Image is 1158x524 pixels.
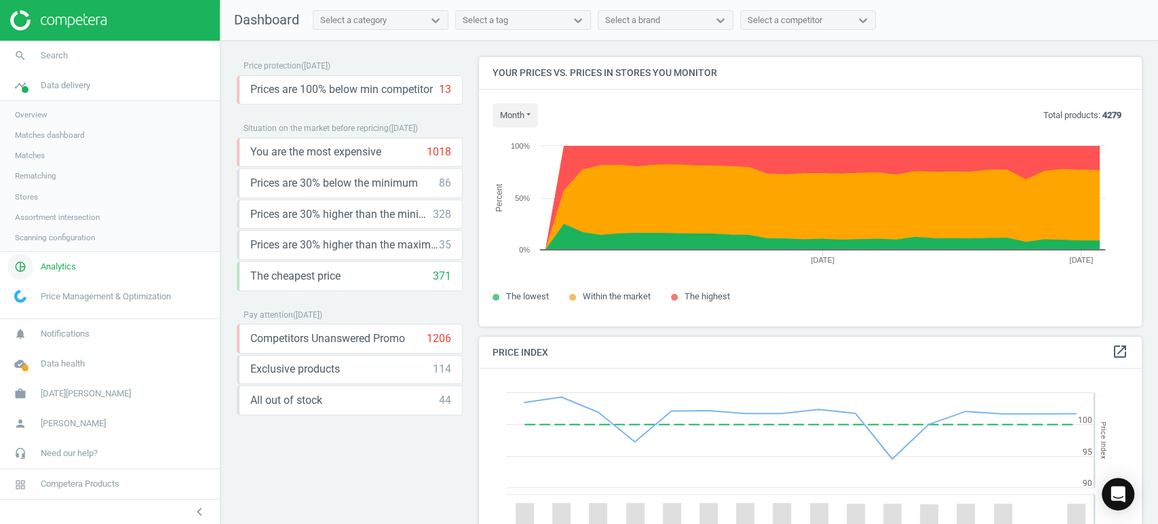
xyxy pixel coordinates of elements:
[389,124,418,133] span: ( [DATE] )
[1102,110,1121,120] b: 4279
[1078,415,1092,425] text: 100
[7,411,33,436] i: person
[250,145,381,160] span: You are the most expensive
[605,14,660,26] div: Select a brand
[14,290,26,303] img: wGWNvw8QSZomAAAAABJRU5ErkJggg==
[244,310,293,320] span: Pay attention
[250,238,439,252] span: Prices are 30% higher than the maximal
[15,212,100,223] span: Assortment intersection
[320,14,387,26] div: Select a category
[463,14,508,26] div: Select a tag
[15,232,95,243] span: Scanning configuration
[811,256,834,264] tspan: [DATE]
[1083,479,1092,488] text: 90
[15,170,56,181] span: Rematching
[250,207,433,222] span: Prices are 30% higher than the minimum
[494,183,503,212] tspan: Percent
[433,362,451,377] div: 114
[1099,422,1108,459] tspan: Price Index
[493,103,538,128] button: month
[519,246,530,254] text: 0%
[7,351,33,377] i: cloud_done
[1083,447,1092,457] text: 95
[433,207,451,222] div: 328
[506,291,549,301] span: The lowest
[515,194,530,202] text: 50%
[439,238,451,252] div: 35
[41,388,131,400] span: [DATE][PERSON_NAME]
[15,191,38,202] span: Stores
[293,310,322,320] span: ( [DATE] )
[250,82,433,97] span: Prices are 100% below min competitor
[439,176,451,191] div: 86
[7,381,33,407] i: work
[1043,109,1121,121] p: Total products:
[244,61,301,71] span: Price protection
[7,441,33,466] i: headset_mic
[41,417,106,430] span: [PERSON_NAME]
[41,328,90,340] span: Notifications
[41,50,68,62] span: Search
[41,79,90,92] span: Data delivery
[479,337,1142,369] h4: Price Index
[7,254,33,280] i: pie_chart_outlined
[684,291,730,301] span: The highest
[7,73,33,98] i: timeline
[15,109,47,120] span: Overview
[191,504,208,520] i: chevron_left
[250,331,405,346] span: Competitors Unanswered Promo
[41,447,98,460] span: Need our help?
[41,261,76,273] span: Analytics
[427,331,451,346] div: 1206
[511,142,530,150] text: 100%
[1069,256,1093,264] tspan: [DATE]
[439,82,451,97] div: 13
[15,150,45,161] span: Matches
[7,321,33,347] i: notifications
[250,176,418,191] span: Prices are 30% below the minimum
[433,269,451,284] div: 371
[427,145,451,160] div: 1018
[479,57,1142,89] h4: Your prices vs. prices in stores you monitor
[1112,343,1128,361] a: open_in_new
[748,14,822,26] div: Select a competitor
[234,12,299,28] span: Dashboard
[7,43,33,69] i: search
[250,393,322,408] span: All out of stock
[244,124,389,133] span: Situation on the market before repricing
[41,358,85,370] span: Data health
[439,393,451,408] div: 44
[250,362,340,377] span: Exclusive products
[182,503,216,521] button: chevron_left
[301,61,330,71] span: ( [DATE] )
[250,269,341,284] span: The cheapest price
[10,10,107,31] img: ajHJNr6hYgQAAAAASUVORK5CYII=
[1102,478,1134,510] div: Open Intercom Messenger
[583,291,651,301] span: Within the market
[41,478,119,490] span: Competera Products
[41,291,171,303] span: Price Management & Optimization
[15,130,85,141] span: Matches dashboard
[1112,343,1128,360] i: open_in_new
